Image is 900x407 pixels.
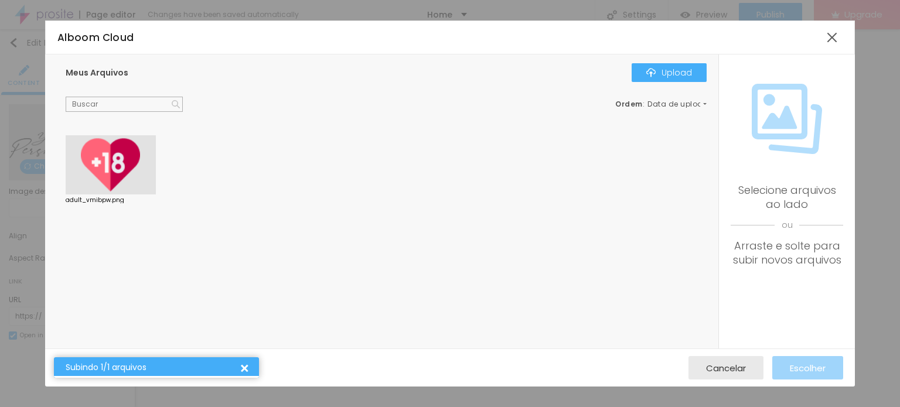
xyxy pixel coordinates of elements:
img: Icone [752,84,822,154]
span: Cancelar [706,363,746,373]
div: Subindo 1/1 arquivos [66,363,238,372]
img: Icone [646,68,656,77]
button: Escolher [772,356,843,379]
button: Cancelar [688,356,763,379]
span: Escolher [790,363,826,373]
div: : [615,101,707,108]
div: Upload [646,68,692,77]
input: Buscar [66,97,183,112]
span: Ordem [615,99,643,109]
span: Meus Arquivos [66,67,128,78]
img: Icone [172,100,180,108]
span: Alboom Cloud [57,30,134,45]
span: ou [731,211,843,239]
div: Selecione arquivos ao lado Arraste e solte para subir novos arquivos [731,183,843,267]
span: Data de upload [647,101,708,108]
div: adult_vmibpw.png [66,197,156,203]
button: IconeUpload [632,63,707,82]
